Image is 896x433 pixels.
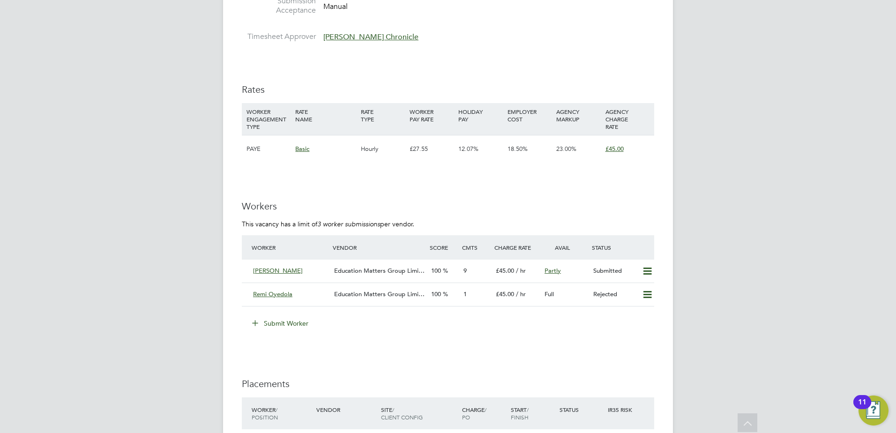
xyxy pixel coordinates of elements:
[242,378,654,390] h3: Placements
[603,103,652,135] div: AGENCY CHARGE RATE
[431,267,441,275] span: 100
[496,267,514,275] span: £45.00
[407,135,456,163] div: £27.55
[358,103,407,127] div: RATE TYPE
[590,263,638,279] div: Submitted
[314,401,379,418] div: Vendor
[460,401,508,426] div: Charge
[317,220,380,228] em: 3 worker submissions
[859,396,889,426] button: Open Resource Center, 11 new notifications
[323,1,348,11] span: Manual
[858,402,866,414] div: 11
[462,406,486,421] span: / PO
[508,145,528,153] span: 18.50%
[334,290,425,298] span: Education Matters Group Limi…
[249,401,314,426] div: Worker
[379,401,460,426] div: Site
[323,32,418,42] span: [PERSON_NAME] Chronicle
[545,290,554,298] span: Full
[458,145,478,153] span: 12.07%
[244,103,293,135] div: WORKER ENGAGEMENT TYPE
[244,135,293,163] div: PAYE
[557,401,606,418] div: Status
[246,316,316,331] button: Submit Worker
[407,103,456,127] div: WORKER PAY RATE
[293,103,358,127] div: RATE NAME
[252,406,278,421] span: / Position
[541,239,590,256] div: Avail
[358,135,407,163] div: Hourly
[330,239,427,256] div: Vendor
[463,267,467,275] span: 9
[460,239,492,256] div: Cmts
[242,220,654,228] p: This vacancy has a limit of per vendor.
[381,406,423,421] span: / Client Config
[253,290,292,298] span: Remi Oyedola
[431,290,441,298] span: 100
[516,267,526,275] span: / hr
[556,145,576,153] span: 23.00%
[242,32,316,42] label: Timesheet Approver
[605,401,638,418] div: IR35 Risk
[253,267,303,275] span: [PERSON_NAME]
[242,83,654,96] h3: Rates
[605,145,624,153] span: £45.00
[295,145,309,153] span: Basic
[242,200,654,212] h3: Workers
[505,103,554,127] div: EMPLOYER COST
[545,267,561,275] span: Partly
[511,406,529,421] span: / Finish
[590,287,638,302] div: Rejected
[516,290,526,298] span: / hr
[496,290,514,298] span: £45.00
[508,401,557,426] div: Start
[590,239,654,256] div: Status
[554,103,603,127] div: AGENCY MARKUP
[249,239,330,256] div: Worker
[334,267,425,275] span: Education Matters Group Limi…
[463,290,467,298] span: 1
[456,103,505,127] div: HOLIDAY PAY
[427,239,460,256] div: Score
[492,239,541,256] div: Charge Rate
